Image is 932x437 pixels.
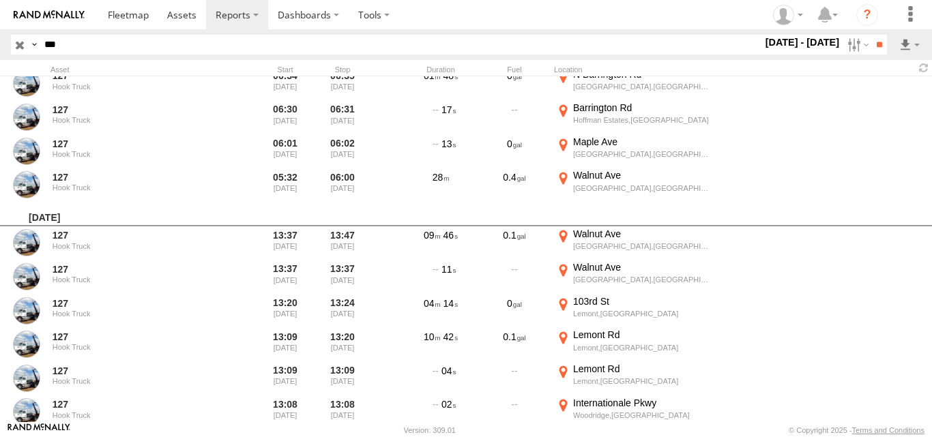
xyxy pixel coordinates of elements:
[259,363,311,394] div: Entered prior to selected date range
[573,183,709,193] div: [GEOGRAPHIC_DATA],[GEOGRAPHIC_DATA]
[53,263,219,275] a: 127
[573,261,709,273] div: Walnut Ave
[53,116,219,124] div: Hook Truck
[554,329,711,360] label: Click to View Event Location
[53,229,219,241] a: 127
[554,68,711,100] label: Click to View Event Location
[53,398,219,410] a: 127
[53,70,219,82] a: 127
[789,426,924,434] div: © Copyright 2025 -
[53,343,219,351] div: Hook Truck
[573,343,709,352] div: Lemont,[GEOGRAPHIC_DATA]
[573,397,709,409] div: Internationale Pkwy
[480,68,549,100] div: 0
[53,377,219,385] div: Hook Truck
[14,10,85,20] img: rand-logo.svg
[480,228,549,259] div: 0.1
[443,298,458,309] span: 14
[317,136,368,167] div: 06:02 [DATE]
[573,149,709,159] div: [GEOGRAPHIC_DATA],[GEOGRAPHIC_DATA]
[53,365,219,377] a: 127
[763,35,843,50] label: [DATE] - [DATE]
[317,228,368,259] div: 13:47 [DATE]
[441,399,456,410] span: 02
[573,136,709,148] div: Maple Ave
[317,363,368,394] div: 13:09 [DATE]
[441,365,456,376] span: 04
[259,102,311,133] div: Entered prior to selected date range
[554,136,711,167] label: Click to View Event Location
[898,35,921,55] label: Export results as...
[259,329,311,360] div: Entered prior to selected date range
[573,228,709,240] div: Walnut Ave
[441,264,456,275] span: 11
[53,331,219,343] a: 127
[480,136,549,167] div: 0
[554,102,711,133] label: Click to View Event Location
[53,183,219,192] div: Hook Truck
[554,363,711,394] label: Click to View Event Location
[317,295,368,327] div: 13:24 [DATE]
[554,261,711,292] label: Click to View Event Location
[317,169,368,200] div: 06:00 [DATE]
[317,68,368,100] div: 06:35 [DATE]
[573,275,709,284] div: [GEOGRAPHIC_DATA],[GEOGRAPHIC_DATA]
[573,329,709,341] div: Lemont Rd
[441,138,456,149] span: 13
[573,363,709,375] div: Lemont Rd
[573,410,709,420] div: Woodridge,[GEOGRAPHIC_DATA]
[424,70,441,81] span: 01
[259,136,311,167] div: Entered prior to selected date range
[573,115,709,125] div: Hoffman Estates,[GEOGRAPHIC_DATA]
[53,275,219,284] div: Hook Truck
[554,295,711,327] label: Click to View Event Location
[53,297,219,310] a: 127
[554,228,711,259] label: Click to View Event Location
[852,426,924,434] a: Terms and Conditions
[573,295,709,307] div: 103rd St
[53,242,219,250] div: Hook Truck
[424,298,441,309] span: 04
[480,169,549,200] div: 0.4
[53,82,219,91] div: Hook Truck
[404,426,456,434] div: Version: 309.01
[554,397,711,428] label: Click to View Event Location
[53,138,219,150] a: 127
[443,331,458,342] span: 42
[259,295,311,327] div: Entered prior to selected date range
[443,70,458,81] span: 48
[53,104,219,116] a: 127
[441,104,456,115] span: 17
[53,411,219,419] div: Hook Truck
[259,68,311,100] div: Entered prior to selected date range
[53,171,219,183] a: 127
[433,172,450,183] span: 28
[29,35,40,55] label: Search Query
[317,397,368,428] div: 13:08 [DATE]
[53,310,219,318] div: Hook Truck
[573,376,709,386] div: Lemont,[GEOGRAPHIC_DATA]
[424,331,441,342] span: 10
[259,397,311,428] div: Entered prior to selected date range
[573,102,709,114] div: Barrington Rd
[259,228,311,259] div: Entered prior to selected date range
[317,329,368,360] div: 13:20 [DATE]
[480,295,549,327] div: 0
[554,169,711,200] label: Click to View Event Location
[856,4,878,26] i: ?
[842,35,871,55] label: Search Filter Options
[53,150,219,158] div: Hook Truck
[259,261,311,292] div: Entered prior to selected date range
[768,5,808,25] div: Ed Pruneda
[443,230,458,241] span: 46
[480,329,549,360] div: 0.1
[8,423,70,437] a: Visit our Website
[317,102,368,133] div: 06:31 [DATE]
[317,261,368,292] div: 13:37 [DATE]
[573,241,709,251] div: [GEOGRAPHIC_DATA],[GEOGRAPHIC_DATA]
[424,230,441,241] span: 09
[573,309,709,318] div: Lemont,[GEOGRAPHIC_DATA]
[573,169,709,181] div: Walnut Ave
[259,169,311,200] div: Entered prior to selected date range
[573,82,709,91] div: [GEOGRAPHIC_DATA],[GEOGRAPHIC_DATA]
